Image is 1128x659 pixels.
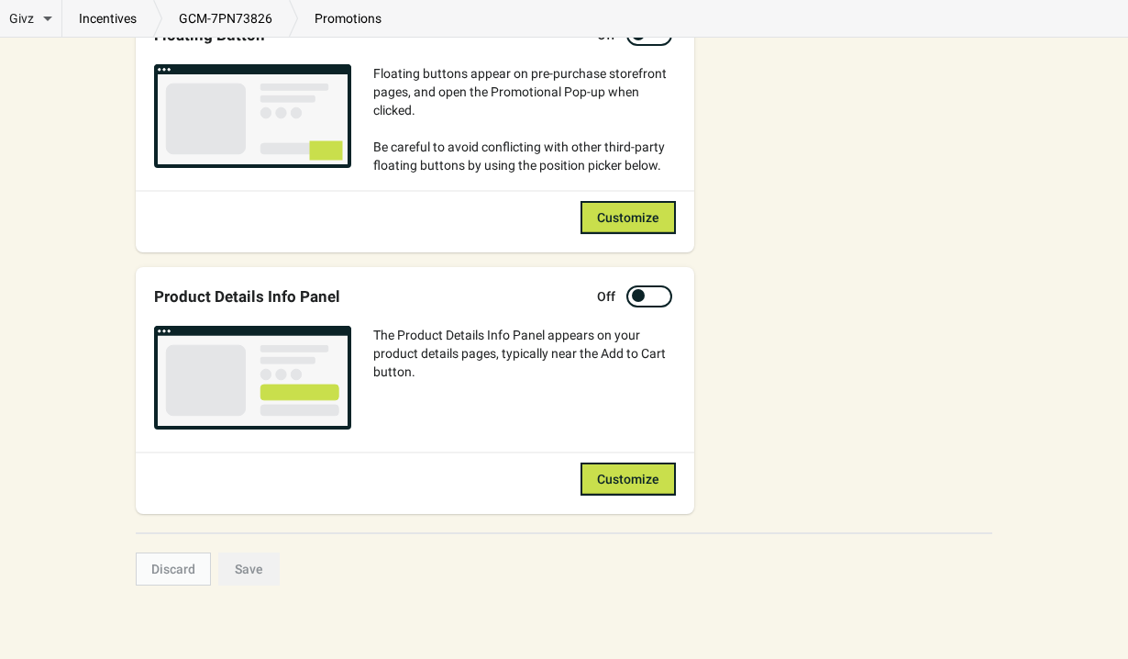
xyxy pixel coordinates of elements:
span: The Product Details Info Panel appears on your product details pages, typically near the Add to C... [373,328,666,379]
a: GCM-7PN73826 [162,9,289,28]
p: promotions [298,9,398,28]
label: Off [597,287,615,306]
a: incentives [62,9,153,28]
span: Customize [597,472,659,486]
button: Customize [581,463,676,496]
span: Floating buttons appear on pre-purchase storefront pages, and open the Promotional Pop-up when cl... [373,66,667,173]
span: Givz [9,9,34,28]
button: Customize [581,201,676,234]
span: Customize [597,210,659,225]
div: Product Details Info Panel [154,287,340,306]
